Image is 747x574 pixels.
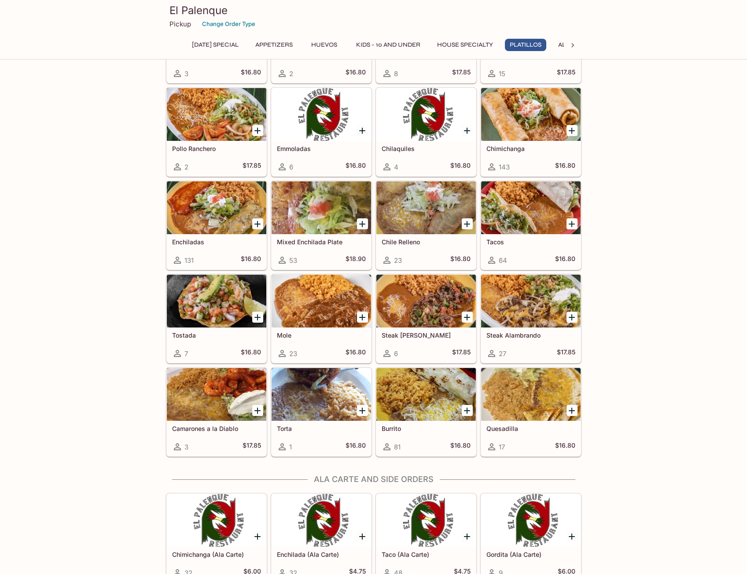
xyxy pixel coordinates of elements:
h5: $17.85 [452,348,471,359]
div: Steak Alambrando [481,275,581,327]
div: Chimichanga (Ala Carte) [167,494,266,547]
a: Chimichanga143$16.80 [481,88,581,177]
div: Mole [272,275,371,327]
a: Tostada7$16.80 [166,274,267,363]
button: Appetizers [250,39,298,51]
span: 53 [289,256,297,265]
h5: Steak Alambrando [486,331,575,339]
button: House Specialty [432,39,498,51]
h5: Mixed Enchilada Plate [277,238,366,246]
h5: Enchilada (Ala Carte) [277,551,366,558]
h5: Torta [277,425,366,432]
div: Tostada [167,275,266,327]
h5: $16.80 [346,68,366,79]
button: Add Tacos [567,218,578,229]
span: 6 [289,163,293,171]
button: Add Pollo Ranchero [252,125,263,136]
button: Add Gordita (Ala Carte) [567,531,578,542]
div: Steak Picado [376,275,476,327]
button: Add Tostada [252,312,263,323]
h5: $16.80 [450,442,471,452]
h5: Chimichanga [486,145,575,152]
button: Add Mole [357,312,368,323]
button: Huevos [305,39,344,51]
button: Add Chimichanga (Ala Carte) [252,531,263,542]
h5: $18.90 [346,255,366,265]
a: Quesadilla17$16.80 [481,368,581,456]
span: 2 [289,70,293,78]
div: Pollo Ranchero [167,88,266,141]
button: Add Torta [357,405,368,416]
button: Add Steak Alambrando [567,312,578,323]
button: Add Chimichanga [567,125,578,136]
h5: $16.80 [450,162,471,172]
h5: $16.80 [450,255,471,265]
span: 17 [499,443,505,451]
span: 23 [394,256,402,265]
span: 27 [499,350,506,358]
a: Burrito81$16.80 [376,368,476,456]
a: Tacos64$16.80 [481,181,581,270]
div: Enchilada (Ala Carte) [272,494,371,547]
a: Mixed Enchilada Plate53$18.90 [271,181,372,270]
div: Chilaquiles [376,88,476,141]
div: Quesadilla [481,368,581,421]
h5: $16.80 [346,442,366,452]
h5: Gordita (Ala Carte) [486,551,575,558]
button: Add Quesadilla [567,405,578,416]
span: 81 [394,443,401,451]
h5: $16.80 [555,255,575,265]
h5: Taco (Ala Carte) [382,551,471,558]
h5: Burrito [382,425,471,432]
span: 64 [499,256,507,265]
h5: $16.80 [346,348,366,359]
button: Add Enchilada (Ala Carte) [357,531,368,542]
button: Ala Carte and Side Orders [553,39,653,51]
a: Mole23$16.80 [271,274,372,363]
div: Enchiladas [167,181,266,234]
h5: $17.85 [243,162,261,172]
span: 143 [499,163,510,171]
span: 15 [499,70,505,78]
h5: $17.85 [452,68,471,79]
p: Pickup [169,20,191,28]
h5: $17.85 [557,68,575,79]
button: Kids - 10 and Under [351,39,425,51]
h5: Chimichanga (Ala Carte) [172,551,261,558]
div: Camarones a la Diablo [167,368,266,421]
div: Burrito [376,368,476,421]
button: Add Chile Relleno [462,218,473,229]
div: Torta [272,368,371,421]
h5: $17.85 [243,442,261,452]
div: Taco (Ala Carte) [376,494,476,547]
a: Emmoladas6$16.80 [271,88,372,177]
button: Platillos [505,39,546,51]
a: Enchiladas131$16.80 [166,181,267,270]
h5: Emmoladas [277,145,366,152]
h5: Tacos [486,238,575,246]
span: 23 [289,350,297,358]
button: Add Chilaquiles [462,125,473,136]
h5: $16.80 [241,255,261,265]
span: 3 [184,443,188,451]
a: Chilaquiles4$16.80 [376,88,476,177]
h5: Chile Relleno [382,238,471,246]
h5: Camarones a la Diablo [172,425,261,432]
h5: $17.85 [557,348,575,359]
h5: Quesadilla [486,425,575,432]
div: Gordita (Ala Carte) [481,494,581,547]
span: 3 [184,70,188,78]
div: Tacos [481,181,581,234]
span: 4 [394,163,398,171]
h5: $16.80 [555,442,575,452]
div: Chile Relleno [376,181,476,234]
span: 1 [289,443,292,451]
span: 6 [394,350,398,358]
button: [DATE] Special [187,39,243,51]
button: Add Emmoladas [357,125,368,136]
h5: $16.80 [346,162,366,172]
h5: Pollo Ranchero [172,145,261,152]
span: 2 [184,163,188,171]
button: Add Enchiladas [252,218,263,229]
span: 7 [184,350,188,358]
